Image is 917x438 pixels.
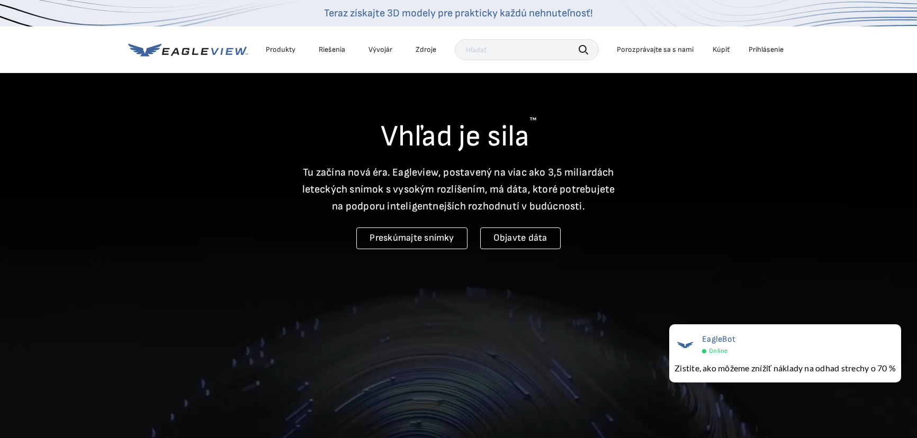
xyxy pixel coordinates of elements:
[356,227,467,249] a: Preskúmajte snímky
[368,45,392,54] a: Vývojár
[416,45,436,54] font: Zdroje
[455,39,599,60] input: Hľadať
[368,45,392,54] font: Vývojár
[266,45,295,54] font: Produkty
[370,232,454,243] font: Preskúmajte snímky
[302,166,615,213] font: Tu začína nová éra. Eagleview, postavený na viac ako 3,5 miliardách leteckých snímok s vysokým ro...
[324,7,593,20] a: Teraz získajte 3D modely pre prakticky každú nehnuteľnosť!
[702,334,735,344] font: EagleBot
[493,232,547,243] font: Objavte dáta
[480,227,561,249] a: Objavte dáta
[713,45,730,54] font: Kúpiť
[529,116,536,126] font: ™
[617,45,694,54] font: Porozprávajte sa s nami
[675,363,896,373] font: Zistite, ako môžeme znížiť náklady na odhad strechy o 70 %
[749,45,784,54] font: Prihlásenie
[381,119,529,154] font: Vhľad je sila
[709,347,727,355] font: Online
[319,45,345,54] font: Riešenia
[713,45,730,54] a: Kúpiť
[675,334,696,355] img: EagleBot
